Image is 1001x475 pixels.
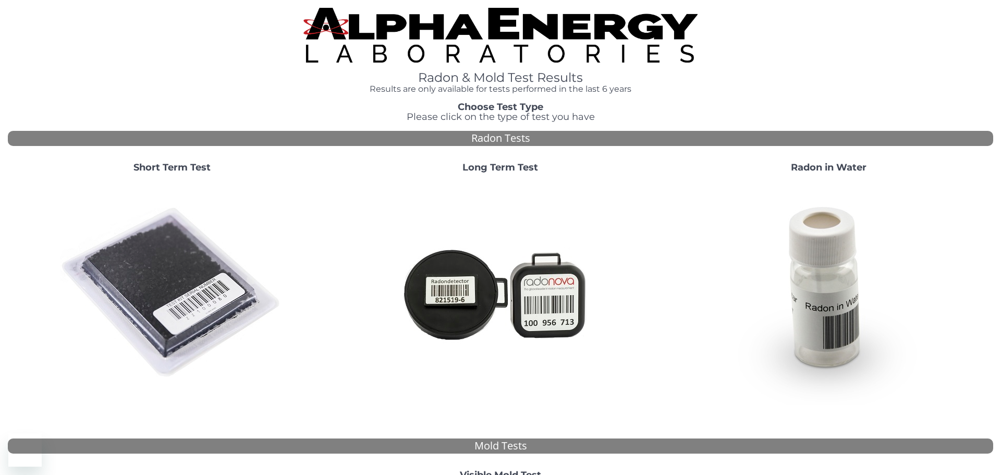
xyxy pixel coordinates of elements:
strong: Long Term Test [462,162,538,173]
img: TightCrop.jpg [303,8,698,63]
span: Please click on the type of test you have [407,111,595,123]
h1: Radon & Mold Test Results [303,71,698,84]
strong: Radon in Water [791,162,866,173]
img: Radtrak2vsRadtrak3.jpg [388,181,613,405]
img: RadoninWater.jpg [717,181,941,405]
div: Mold Tests [8,439,993,454]
div: Radon Tests [8,131,993,146]
strong: Short Term Test [133,162,211,173]
strong: Choose Test Type [458,101,543,113]
img: ShortTerm.jpg [60,181,284,405]
h4: Results are only available for tests performed in the last 6 years [303,84,698,94]
iframe: Button to launch messaging window [8,433,42,467]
